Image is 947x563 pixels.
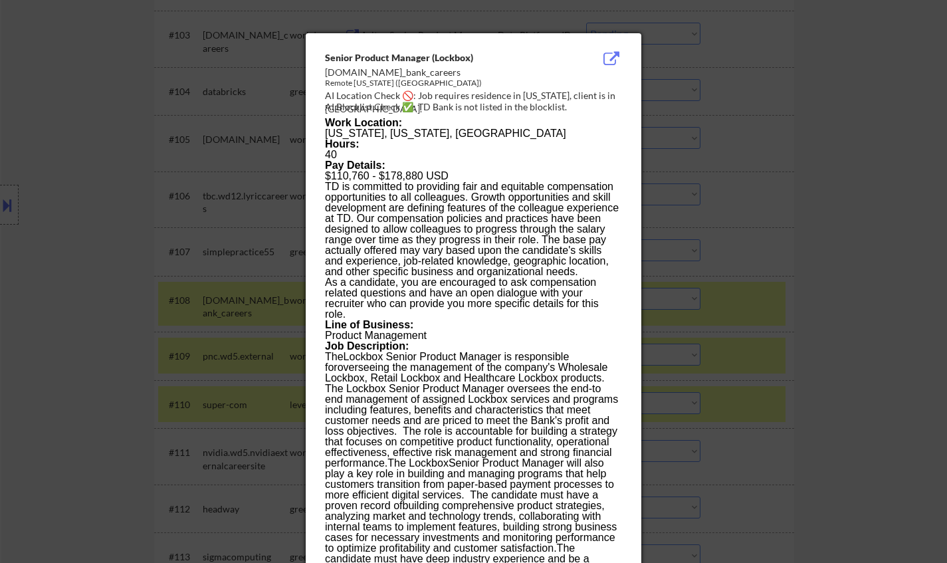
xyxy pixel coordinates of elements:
[325,340,409,352] b: Job Description:
[387,457,449,469] span: The Lockbox
[325,181,621,277] p: TD is committed to providing fair and equitable compensation opportunities to all colleagues. Gro...
[325,351,569,373] span: Lockbox Senior Product Manager is responsible for
[325,319,413,330] b: Line of Business:
[325,500,617,554] span: building comprehensive product strategies, analyzing market and technology trends, collaborating ...
[325,51,555,64] div: Senior Product Manager (Lockbox)
[325,160,385,171] b: Pay Details:
[325,277,621,320] p: As a candidate, you are encouraged to ask compensation related questions and have an open dialogu...
[325,117,402,128] b: Work Location:
[325,100,627,114] div: AI Blocklist Check ✅: TD Bank is not listed in the blocklist.
[325,78,555,89] div: Remote [US_STATE] ([GEOGRAPHIC_DATA])
[325,138,360,150] b: Hours:
[325,66,555,79] div: [DOMAIN_NAME]_bank_careers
